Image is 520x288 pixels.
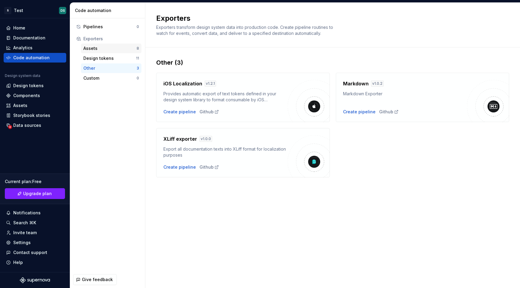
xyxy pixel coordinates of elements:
div: Provides automatic export of text tokens defined in your design system library to format consumab... [163,91,288,103]
a: Documentation [4,33,66,43]
a: Settings [4,238,66,247]
button: Custom0 [81,73,141,83]
div: Other (3) [156,58,509,67]
button: Create pipeline [163,164,196,170]
h4: XLiff exporter [163,135,197,142]
h4: iOS Localization [163,80,202,87]
div: Help [13,259,23,265]
a: Analytics [4,43,66,53]
div: Settings [13,240,31,246]
div: Storybook stories [13,112,50,118]
div: 0 [137,24,139,29]
div: 0 [137,76,139,81]
span: Exporters transform design system data into production code. Create pipeline routines to watch fo... [156,25,334,36]
div: Notifications [13,210,41,216]
div: 3 [137,66,139,71]
a: Storybook stories [4,111,66,120]
div: Documentation [13,35,45,41]
button: Create pipeline [343,109,376,115]
button: Pipelines0 [74,22,141,32]
a: Github [379,109,399,115]
div: Design tokens [83,55,136,61]
div: Components [13,93,40,99]
button: Help [4,258,66,267]
button: Contact support [4,248,66,257]
div: Assets [13,103,27,109]
a: Code automation [4,53,66,63]
div: Design system data [5,73,40,78]
h2: Exporters [156,14,502,23]
div: Test [14,8,23,14]
a: Design tokens [4,81,66,90]
button: STestDS [1,4,69,17]
div: DS [60,8,65,13]
div: v 1.0.0 [200,136,212,142]
div: 8 [137,46,139,51]
div: Other [83,65,137,71]
div: S [4,7,11,14]
div: Current plan : Free [5,179,65,185]
button: Other3 [81,63,141,73]
div: v 1.0.2 [371,81,384,87]
div: Markdown Exporter [343,91,467,97]
a: Data sources [4,121,66,130]
a: Components [4,91,66,100]
div: Pipelines [83,24,137,30]
div: Export all documentation texts into XLiff format for localization purposes [163,146,288,158]
div: Code automation [13,55,50,61]
a: Assets [4,101,66,110]
div: Custom [83,75,137,81]
button: Create pipeline [163,109,196,115]
a: Github [200,109,219,115]
div: Data sources [13,122,41,128]
button: Notifications [4,208,66,218]
span: Give feedback [82,277,113,283]
div: Contact support [13,250,47,256]
div: v 1.2.1 [205,81,216,87]
button: Give feedback [73,274,117,285]
a: Home [4,23,66,33]
button: Search ⌘K [4,218,66,228]
button: Design tokens11 [81,54,141,63]
div: Home [13,25,25,31]
a: Upgrade plan [5,188,65,199]
div: Analytics [13,45,32,51]
div: 11 [136,56,139,61]
a: Github [200,164,219,170]
div: Search ⌘K [13,220,36,226]
a: Invite team [4,228,66,237]
svg: Supernova Logo [20,277,50,283]
div: Exporters [83,36,139,42]
div: Design tokens [13,83,44,89]
div: Invite team [13,230,37,236]
div: Code automation [75,8,143,14]
h4: Markdown [343,80,369,87]
button: Assets8 [81,44,141,53]
div: Assets [83,45,137,51]
span: Upgrade plan [23,191,52,197]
